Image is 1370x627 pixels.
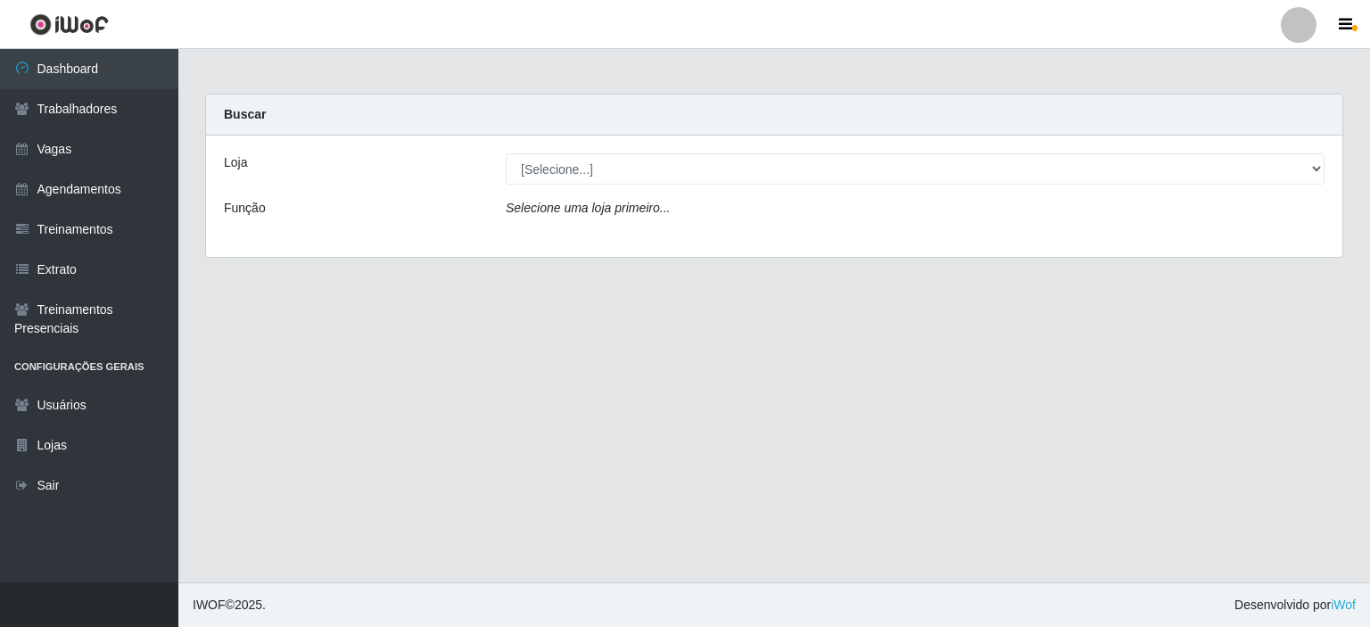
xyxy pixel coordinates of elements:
span: IWOF [193,598,226,612]
span: © 2025 . [193,596,266,615]
i: Selecione uma loja primeiro... [506,201,670,215]
label: Loja [224,153,247,172]
a: iWof [1331,598,1356,612]
span: Desenvolvido por [1234,596,1356,615]
label: Função [224,199,266,218]
img: CoreUI Logo [29,13,109,36]
strong: Buscar [224,107,266,121]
